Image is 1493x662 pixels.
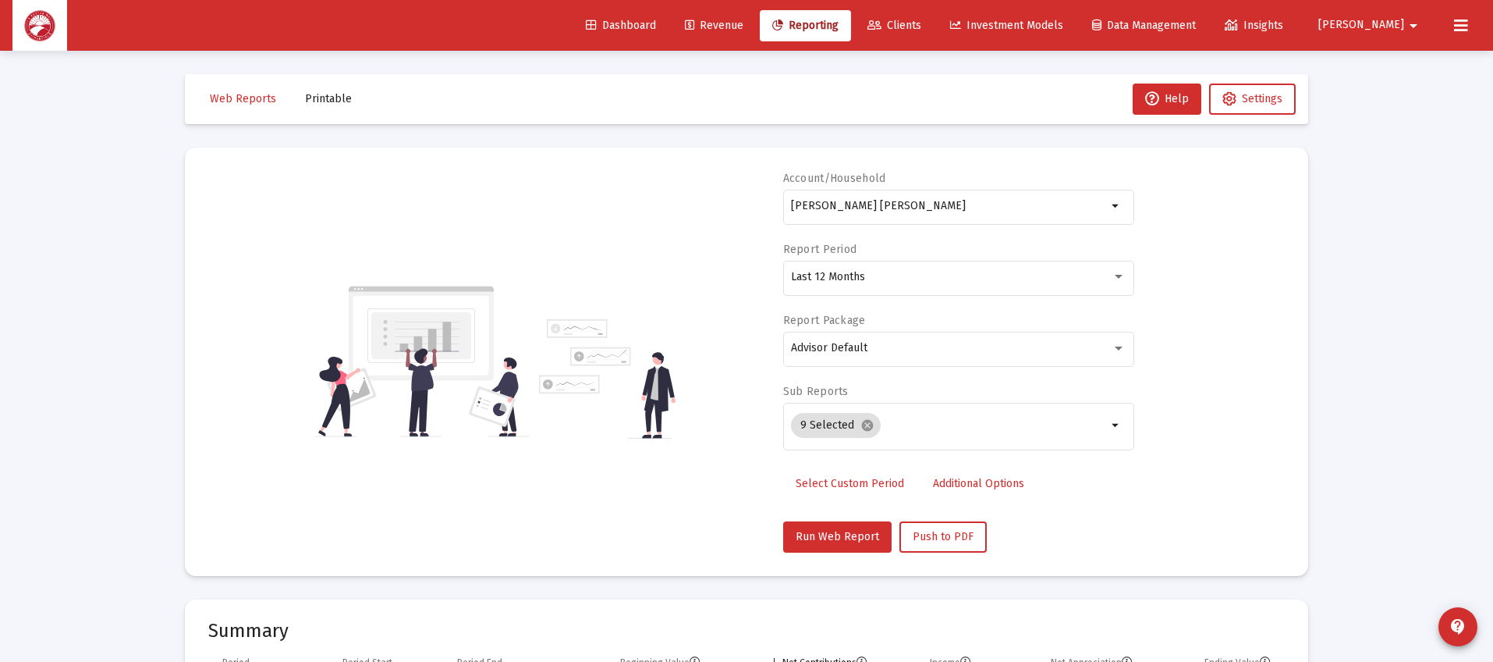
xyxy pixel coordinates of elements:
span: Settings [1242,92,1282,105]
button: Web Reports [197,84,289,115]
a: Data Management [1080,10,1208,41]
span: Last 12 Months [791,270,865,283]
span: Push to PDF [913,530,973,543]
span: Investment Models [950,19,1063,32]
span: Select Custom Period [796,477,904,490]
label: Report Package [783,314,866,327]
mat-icon: arrow_drop_down [1107,416,1126,435]
a: Revenue [672,10,756,41]
mat-icon: cancel [860,418,874,432]
a: Reporting [760,10,851,41]
button: [PERSON_NAME] [1300,9,1442,41]
button: Help [1133,84,1201,115]
span: Help [1145,92,1189,105]
mat-icon: contact_support [1449,618,1467,636]
mat-chip-list: Selection [791,410,1107,441]
img: Dashboard [24,10,55,41]
span: Run Web Report [796,530,879,543]
img: reporting [315,284,530,439]
label: Report Period [783,243,857,256]
button: Push to PDF [899,521,987,553]
span: Printable [305,92,352,105]
span: Web Reports [210,92,276,105]
span: Clients [867,19,921,32]
span: Revenue [685,19,743,32]
label: Account/Household [783,172,886,185]
img: reporting-alt [539,319,676,439]
span: Additional Options [933,477,1024,490]
button: Run Web Report [783,521,892,553]
mat-card-title: Summary [208,623,1285,639]
a: Clients [855,10,934,41]
span: Advisor Default [791,341,867,354]
a: Investment Models [938,10,1076,41]
mat-chip: 9 Selected [791,413,881,438]
input: Search or select an account or household [791,200,1107,212]
mat-icon: arrow_drop_down [1107,197,1126,215]
span: Data Management [1092,19,1196,32]
button: Settings [1209,84,1296,115]
a: Insights [1212,10,1296,41]
span: [PERSON_NAME] [1318,19,1404,32]
button: Printable [293,84,364,115]
span: Insights [1225,19,1283,32]
label: Sub Reports [783,385,849,398]
span: Reporting [772,19,839,32]
a: Dashboard [573,10,668,41]
mat-icon: arrow_drop_down [1404,10,1423,41]
span: Dashboard [586,19,656,32]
